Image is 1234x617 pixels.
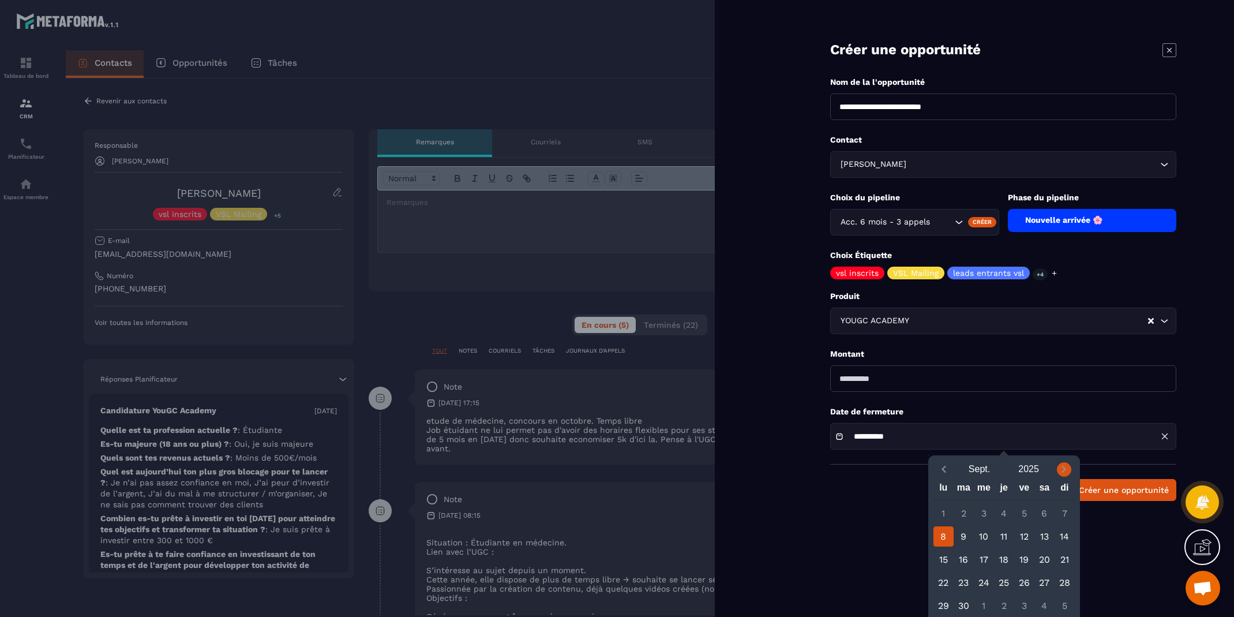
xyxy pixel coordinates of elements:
div: 28 [1055,573,1075,593]
div: ve [1014,480,1034,500]
p: Produit [830,291,1176,302]
div: 9 [954,526,974,547]
div: 14 [1055,526,1075,547]
div: 26 [1014,573,1034,593]
p: leads entrants vsl [953,269,1024,277]
div: 2 [954,503,974,523]
div: 16 [954,549,974,570]
div: 5 [1014,503,1034,523]
button: Open months overlay [955,459,1004,480]
div: Search for option [830,151,1176,178]
input: Search for option [912,315,1147,327]
div: 23 [954,573,974,593]
p: Nom de la l'opportunité [830,77,1176,88]
p: +4 [1033,268,1048,281]
div: 11 [994,526,1014,547]
div: 22 [933,573,954,593]
div: 20 [1034,549,1055,570]
div: 3 [974,503,994,523]
button: Clear Selected [1148,317,1154,326]
div: 12 [1014,526,1034,547]
button: Créer une opportunité [1071,479,1176,501]
div: 1 [933,503,954,523]
div: 30 [954,596,974,616]
p: Contact [830,134,1176,145]
span: [PERSON_NAME] [838,158,909,171]
div: je [994,480,1014,500]
div: Calendar days [933,503,1075,616]
div: 17 [974,549,994,570]
div: lu [933,480,954,500]
span: YOUGC ACADEMY [838,315,912,327]
p: Montant [830,349,1176,360]
div: 10 [974,526,994,547]
div: Créer [968,217,996,227]
div: 29 [933,596,954,616]
div: 7 [1055,503,1075,523]
div: 5 [1055,596,1075,616]
p: vsl inscrits [836,269,879,277]
div: 4 [1034,596,1055,616]
div: me [974,480,994,500]
button: Open years overlay [1004,459,1053,480]
div: 6 [1034,503,1055,523]
div: 3 [1014,596,1034,616]
div: Search for option [830,209,999,235]
div: ma [954,480,974,500]
div: di [1055,480,1075,500]
div: sa [1034,480,1055,500]
div: Calendar wrapper [933,480,1075,616]
div: 18 [994,549,1014,570]
p: VSL Mailing [893,269,939,277]
button: Next month [1053,462,1075,477]
div: 4 [994,503,1014,523]
span: Acc. 6 mois - 3 appels [838,216,932,229]
div: 13 [1034,526,1055,547]
p: Phase du pipeline [1008,192,1177,203]
div: 25 [994,573,1014,593]
div: 24 [974,573,994,593]
input: Search for option [909,158,1157,171]
button: Previous month [933,462,955,477]
div: 8 [933,526,954,547]
div: 19 [1014,549,1034,570]
div: Search for option [830,308,1176,334]
p: Date de fermeture [830,406,1176,417]
p: Choix du pipeline [830,192,999,203]
div: 21 [1055,549,1075,570]
a: Ouvrir le chat [1186,571,1220,605]
div: 27 [1034,573,1055,593]
p: Choix Étiquette [830,250,1176,261]
p: Créer une opportunité [830,40,981,59]
input: Search for option [932,216,952,229]
div: 1 [974,596,994,616]
div: 2 [994,596,1014,616]
div: 15 [933,549,954,570]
